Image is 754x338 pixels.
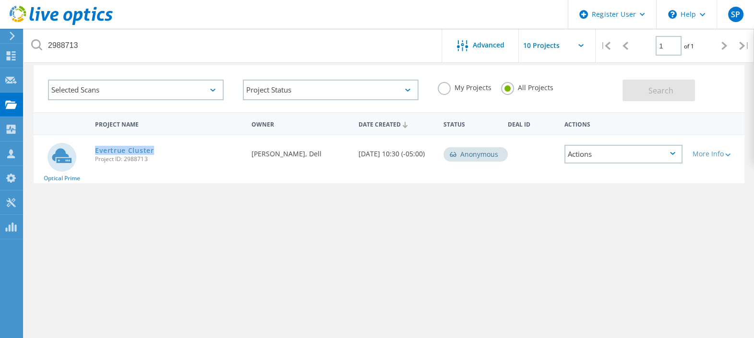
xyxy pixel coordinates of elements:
span: Search [648,85,673,96]
span: Project ID: 2988713 [95,156,242,162]
div: Actions [564,145,683,163]
label: All Projects [501,82,553,91]
div: Project Status [243,80,419,100]
input: Search projects by name, owner, ID, company, etc [24,29,443,62]
span: Optical Prime [44,175,80,181]
svg: \n [668,10,677,19]
button: Search [622,80,695,101]
div: More Info [692,151,739,157]
div: Deal Id [503,115,559,132]
div: Actions [560,115,688,132]
div: [PERSON_NAME], Dell [247,135,353,167]
div: Project Name [90,115,247,132]
a: Evertrue Cluster [95,147,154,154]
div: Selected Scans [48,80,224,100]
div: Anonymous [443,147,508,162]
a: Live Optics Dashboard [10,20,113,27]
span: SP [731,11,740,18]
div: Date Created [353,115,439,133]
div: [DATE] 10:30 (-05:00) [353,135,439,167]
div: Status [439,115,503,132]
div: | [734,29,754,63]
span: of 1 [684,42,694,50]
div: Owner [247,115,353,132]
div: | [596,29,615,63]
label: My Projects [438,82,491,91]
span: Advanced [473,42,504,48]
